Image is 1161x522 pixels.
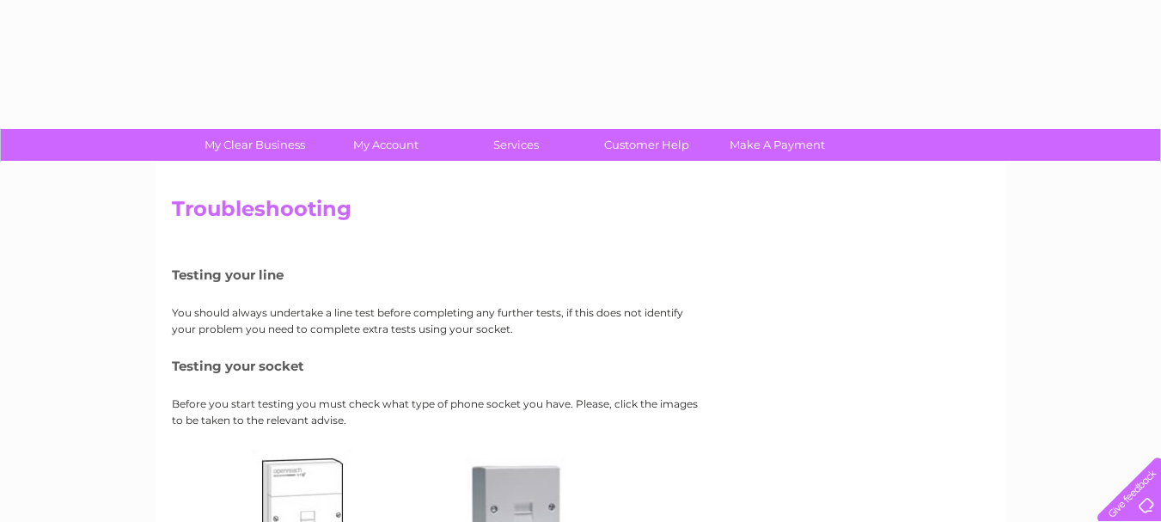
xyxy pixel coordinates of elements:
[172,197,990,230] h2: Troubleshooting
[172,304,705,337] p: You should always undertake a line test before completing any further tests, if this does not ide...
[706,129,848,161] a: Make A Payment
[315,129,456,161] a: My Account
[172,359,705,373] h5: Testing your socket
[576,129,718,161] a: Customer Help
[445,129,587,161] a: Services
[172,396,705,428] p: Before you start testing you must check what type of phone socket you have. Please, click the ima...
[184,129,326,161] a: My Clear Business
[172,267,705,282] h5: Testing your line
